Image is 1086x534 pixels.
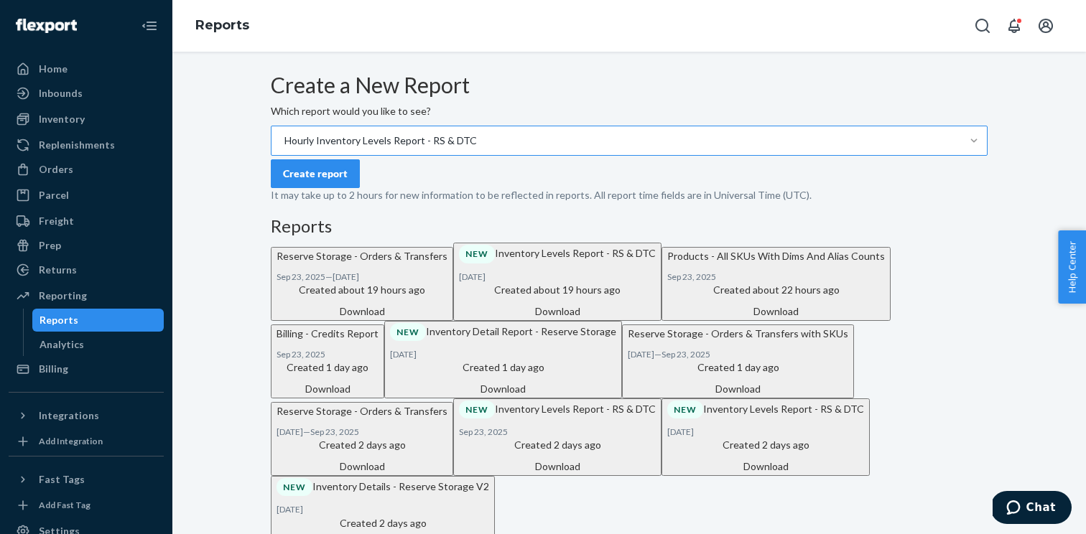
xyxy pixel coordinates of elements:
[16,19,77,33] img: Flexport logo
[662,398,870,476] button: NEWInventory Levels Report - RS & DTC[DATE]Created 2 days agoDownload
[32,333,164,356] a: Analytics
[628,349,654,360] time: [DATE]
[459,304,656,319] div: Download
[283,167,348,181] div: Create report
[968,11,997,40] button: Open Search Box
[667,426,694,437] time: [DATE]
[271,73,988,97] h2: Create a New Report
[333,271,359,282] time: [DATE]
[628,382,848,396] div: Download
[39,112,85,126] div: Inventory
[1031,11,1060,40] button: Open account menu
[667,271,716,282] time: Sep 23, 2025
[9,258,164,281] a: Returns
[39,472,85,487] div: Fast Tags
[628,360,848,375] p: Created 1 day ago
[277,349,325,360] time: Sep 23, 2025
[271,159,360,188] button: Create report
[39,289,87,303] div: Reporting
[39,238,61,253] div: Prep
[39,188,69,202] div: Parcel
[9,184,164,207] a: Parcel
[459,400,656,418] p: Inventory Levels Report - RS & DTC
[9,108,164,131] a: Inventory
[384,321,622,398] button: NEWInventory Detail Report - Reserve Storage[DATE]Created 1 day agoDownload
[277,271,325,282] time: Sep 23, 2025
[667,438,864,452] p: Created 2 days ago
[459,459,656,474] div: Download
[277,459,447,474] div: Download
[9,133,164,156] a: Replenishments
[1000,11,1029,40] button: Open notifications
[390,349,417,360] time: [DATE]
[459,400,495,418] div: NEW
[32,309,164,332] a: Reports
[667,249,885,263] p: Products - All SKUs With Dims And Alias Counts
[39,263,77,277] div: Returns
[277,478,312,496] div: NEW
[310,426,359,437] time: Sep 23, 2025
[39,499,90,511] div: Add Fast Tag
[277,426,303,437] time: [DATE]
[459,245,495,263] div: NEW
[40,313,78,327] div: Reports
[9,357,164,380] a: Billing
[277,283,447,297] p: Created about 19 hours ago
[39,362,68,376] div: Billing
[667,304,885,319] div: Download
[390,323,616,341] p: Inventory Detail Report - Reserve Storage
[9,433,164,450] a: Add Integration
[271,324,384,398] button: Billing - Credits ReportSep 23, 2025Created 1 day agoDownload
[277,249,447,263] p: Reserve Storage - Orders & Transfers
[453,398,662,476] button: NEWInventory Levels Report - RS & DTCSep 23, 2025Created 2 days agoDownload
[662,247,891,321] button: Products - All SKUs With Dims And Alias CountsSep 23, 2025Created about 22 hours agoDownload
[9,158,164,181] a: Orders
[277,516,489,530] p: Created 2 days ago
[453,243,662,320] button: NEWInventory Levels Report - RS & DTC[DATE]Created about 19 hours agoDownload
[271,402,453,476] button: Reserve Storage - Orders & Transfers[DATE]—Sep 23, 2025Created 2 days agoDownload
[39,138,115,152] div: Replenishments
[277,360,379,375] p: Created 1 day ago
[662,349,710,360] time: Sep 23, 2025
[667,459,864,474] div: Download
[390,323,426,341] div: NEW
[195,17,249,33] a: Reports
[1058,230,1086,304] button: Help Center
[277,271,447,283] p: —
[9,82,164,105] a: Inbounds
[667,283,885,297] p: Created about 22 hours ago
[9,210,164,233] a: Freight
[9,284,164,307] a: Reporting
[628,348,848,360] p: —
[628,327,848,341] p: Reserve Storage - Orders & Transfers with SKUs
[40,337,84,352] div: Analytics
[459,271,486,282] time: [DATE]
[9,404,164,427] button: Integrations
[271,104,988,118] p: Which report would you like to see?
[39,214,74,228] div: Freight
[277,426,447,438] p: —
[184,5,261,47] ol: breadcrumbs
[993,491,1072,527] iframe: Opens a widget where you can chat to one of our agents
[459,245,656,263] p: Inventory Levels Report - RS & DTC
[277,404,447,418] p: Reserve Storage - Orders & Transfers
[39,162,73,177] div: Orders
[9,468,164,491] button: Fast Tags
[622,324,854,398] button: Reserve Storage - Orders & Transfers with SKUs[DATE]—Sep 23, 2025Created 1 day agoDownload
[135,11,164,40] button: Close Navigation
[390,382,616,396] div: Download
[667,400,864,418] p: Inventory Levels Report - RS & DTC
[277,304,447,319] div: Download
[667,400,703,418] div: NEW
[271,217,988,235] h3: Reports
[39,62,68,76] div: Home
[9,497,164,514] a: Add Fast Tag
[39,86,83,100] div: Inbounds
[390,360,616,375] p: Created 1 day ago
[9,57,164,80] a: Home
[459,283,656,297] p: Created about 19 hours ago
[459,426,508,437] time: Sep 23, 2025
[284,133,477,148] div: Hourly Inventory Levels Report - RS & DTC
